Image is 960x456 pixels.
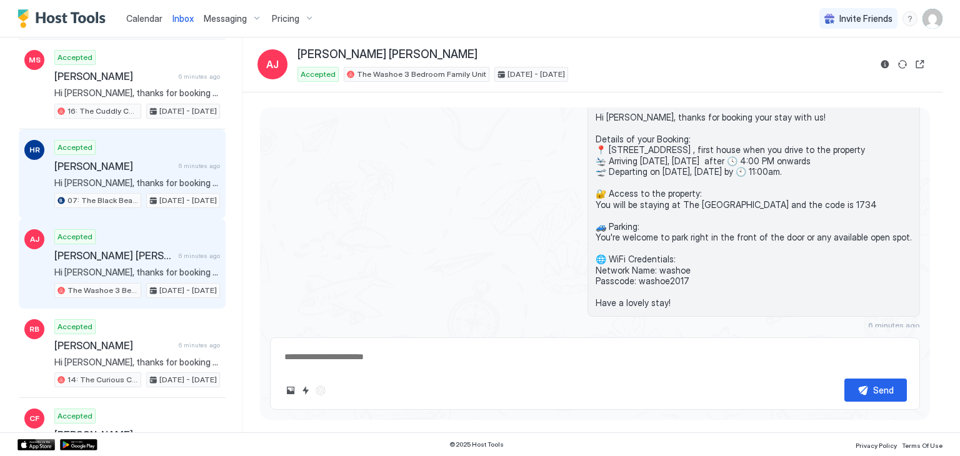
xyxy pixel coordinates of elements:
[67,195,138,206] span: 07: The Black Bear King Studio
[179,252,220,260] span: 6 minutes ago
[54,339,174,352] span: [PERSON_NAME]
[856,442,897,449] span: Privacy Policy
[507,69,565,80] span: [DATE] - [DATE]
[839,13,892,24] span: Invite Friends
[57,142,92,153] span: Accepted
[159,374,217,385] span: [DATE] - [DATE]
[29,324,39,335] span: RB
[912,57,927,72] button: Open reservation
[902,11,917,26] div: menu
[179,431,220,439] span: 7 minutes ago
[54,429,174,441] span: [PERSON_NAME]
[54,70,174,82] span: [PERSON_NAME]
[297,47,477,62] span: [PERSON_NAME] [PERSON_NAME]
[54,249,174,262] span: [PERSON_NAME] [PERSON_NAME]
[357,69,486,80] span: The Washoe 3 Bedroom Family Unit
[902,442,942,449] span: Terms Of Use
[57,321,92,332] span: Accepted
[57,52,92,63] span: Accepted
[126,13,162,24] span: Calendar
[301,69,336,80] span: Accepted
[873,384,894,397] div: Send
[17,439,55,450] a: App Store
[57,410,92,422] span: Accepted
[29,54,41,66] span: MS
[54,160,174,172] span: [PERSON_NAME]
[29,413,39,424] span: CF
[596,112,912,309] span: Hi [PERSON_NAME], thanks for booking your stay with us! Details of your Booking: 📍 [STREET_ADDRES...
[266,57,279,72] span: AJ
[179,341,220,349] span: 6 minutes ago
[902,438,942,451] a: Terms Of Use
[298,383,313,398] button: Quick reply
[868,320,920,330] span: 6 minutes ago
[29,144,40,156] span: HR
[172,13,194,24] span: Inbox
[67,285,138,296] span: The Washoe 3 Bedroom Family Unit
[54,267,220,278] span: Hi [PERSON_NAME], thanks for booking your stay with us! Details of your Booking: 📍 [STREET_ADDRES...
[179,162,220,170] span: 6 minutes ago
[54,357,220,368] span: Hi [PERSON_NAME], thanks for booking your stay with us! Details of your Booking: 📍 [STREET_ADDRES...
[895,57,910,72] button: Sync reservation
[159,195,217,206] span: [DATE] - [DATE]
[30,234,39,245] span: AJ
[204,13,247,24] span: Messaging
[159,106,217,117] span: [DATE] - [DATE]
[856,438,897,451] a: Privacy Policy
[60,439,97,450] a: Google Play Store
[126,12,162,25] a: Calendar
[272,13,299,24] span: Pricing
[179,72,220,81] span: 6 minutes ago
[67,374,138,385] span: 14: The Curious Cub Pet Friendly Studio
[54,87,220,99] span: Hi [PERSON_NAME], thanks for booking your stay with us! Details of your Booking: 📍 [STREET_ADDRES...
[57,231,92,242] span: Accepted
[54,177,220,189] span: Hi [PERSON_NAME], thanks for booking your stay with us! Details of your Booking: 📍 [STREET_ADDRES...
[17,9,111,28] a: Host Tools Logo
[172,12,194,25] a: Inbox
[159,285,217,296] span: [DATE] - [DATE]
[844,379,907,402] button: Send
[283,383,298,398] button: Upload image
[449,440,504,449] span: © 2025 Host Tools
[877,57,892,72] button: Reservation information
[67,106,138,117] span: 16: The Cuddly Cub Studio
[922,9,942,29] div: User profile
